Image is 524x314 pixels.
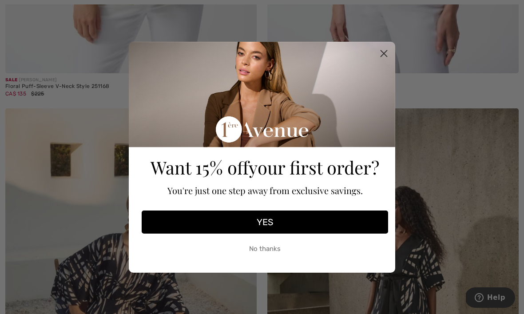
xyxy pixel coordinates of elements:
button: No thanks [142,238,388,260]
button: Close dialog [376,46,392,61]
span: You're just one step away from exclusive savings. [167,184,363,196]
span: your first order? [249,155,379,179]
span: Want 15% off [151,155,249,179]
span: Help [21,6,40,14]
button: YES [142,211,388,234]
